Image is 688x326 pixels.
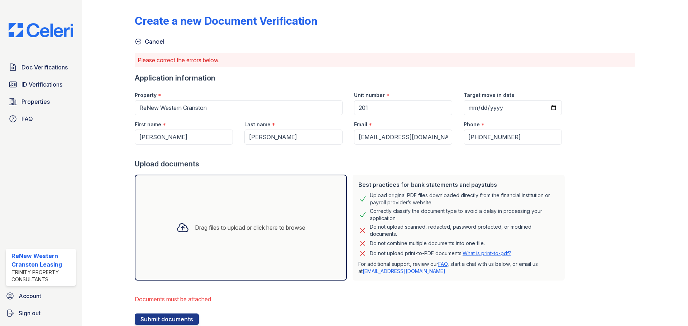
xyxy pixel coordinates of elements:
[135,159,568,169] div: Upload documents
[21,63,68,72] span: Doc Verifications
[21,80,62,89] span: ID Verifications
[135,14,317,27] div: Create a new Document Verification
[244,121,271,128] label: Last name
[11,269,73,283] div: Trinity Property Consultants
[135,92,157,99] label: Property
[363,268,445,274] a: [EMAIL_ADDRESS][DOMAIN_NAME]
[135,313,199,325] button: Submit documents
[370,192,559,206] div: Upload original PDF files downloaded directly from the financial institution or payroll provider’...
[6,77,76,92] a: ID Verifications
[6,112,76,126] a: FAQ
[464,92,515,99] label: Target move in date
[3,289,79,303] a: Account
[370,250,511,257] p: Do not upload print-to-PDF documents.
[438,261,448,267] a: FAQ
[354,121,367,128] label: Email
[370,239,485,248] div: Do not combine multiple documents into one file.
[11,252,73,269] div: ReNew Western Cranston Leasing
[135,121,161,128] label: First name
[370,208,559,222] div: Correctly classify the document type to avoid a delay in processing your application.
[3,23,79,37] img: CE_Logo_Blue-a8612792a0a2168367f1c8372b55b34899dd931a85d93a1a3d3e32e68fde9ad4.png
[138,56,632,64] p: Please correct the errors below.
[464,121,480,128] label: Phone
[135,37,164,46] a: Cancel
[358,180,559,189] div: Best practices for bank statements and paystubs
[135,73,568,83] div: Application information
[6,60,76,74] a: Doc Verifications
[370,223,559,238] div: Do not upload scanned, redacted, password protected, or modified documents.
[135,292,568,306] li: Documents must be attached
[463,250,511,256] a: What is print-to-pdf?
[3,306,79,320] a: Sign out
[195,223,305,232] div: Drag files to upload or click here to browse
[354,92,385,99] label: Unit number
[21,115,33,123] span: FAQ
[358,261,559,275] p: For additional support, review our , start a chat with us below, or email us at
[19,292,41,300] span: Account
[19,309,40,317] span: Sign out
[21,97,50,106] span: Properties
[6,94,76,109] a: Properties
